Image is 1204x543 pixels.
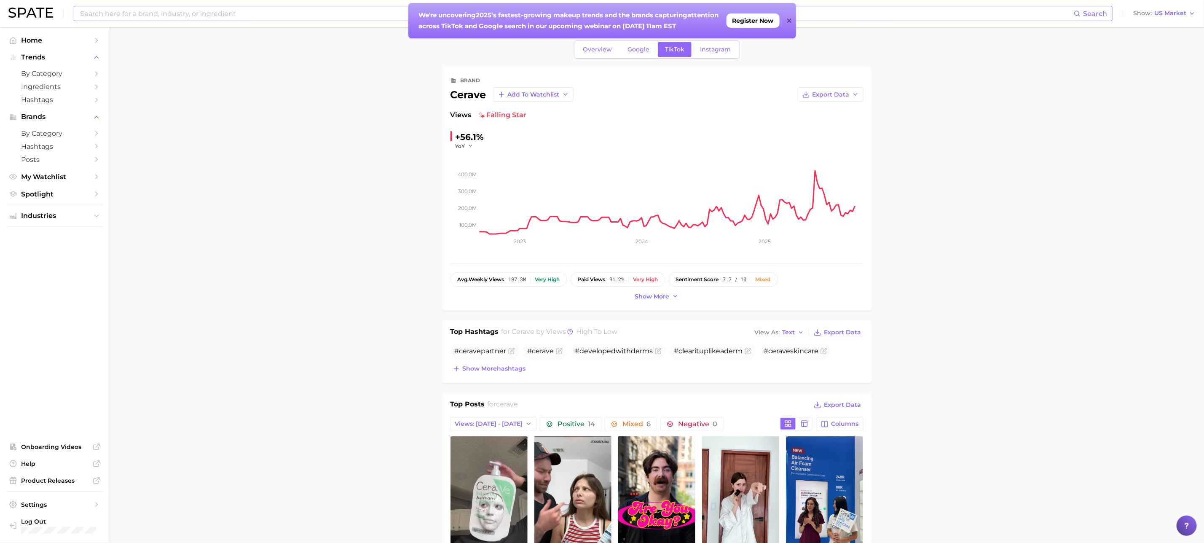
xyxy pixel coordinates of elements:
[458,205,477,211] tspan: 200.0m
[753,327,807,338] button: View AsText
[450,399,485,412] h1: Top Posts
[758,238,770,245] tspan: 2025
[7,110,103,123] button: Brands
[21,83,88,91] span: Ingredients
[700,46,731,53] span: Instagram
[458,188,477,194] tspan: 300.0m
[508,91,560,98] span: Add to Watchlist
[646,420,651,428] span: 6
[450,327,499,339] h1: Top Hashtags
[532,347,554,355] span: cerave
[635,293,670,300] span: Show more
[655,348,662,355] button: Flag as miscategorized or irrelevant
[21,156,88,164] span: Posts
[756,277,771,282] div: Mixed
[578,277,606,282] span: paid views
[665,46,684,53] span: TikTok
[812,327,863,339] button: Export Data
[450,110,472,120] span: Views
[633,291,681,302] button: Show more
[450,363,528,375] button: Show morehashtags
[459,222,477,228] tspan: 100.0m
[496,400,518,408] span: cerave
[812,399,863,411] button: Export Data
[7,80,103,93] a: Ingredients
[812,91,850,98] span: Export Data
[678,421,717,427] span: Negative
[478,110,527,120] span: falling star
[7,515,103,537] a: Log out. Currently logged in with e-mail lynne.stewart@mpgllc.com.
[79,6,1074,21] input: Search here for a brand, industry, or ingredient
[556,348,563,355] button: Flag as miscategorized or irrelevant
[824,329,861,336] span: Export Data
[558,421,595,427] span: Positive
[764,347,819,355] span: # skincare
[1083,10,1107,18] span: Search
[816,417,863,431] button: Columns
[1131,8,1198,19] button: ShowUS Market
[455,420,523,427] span: Views: [DATE] - [DATE]
[622,421,651,427] span: Mixed
[713,420,717,428] span: 0
[7,34,103,47] a: Home
[610,277,625,282] span: 91.2%
[459,347,481,355] span: cerave
[798,87,863,102] button: Export Data
[535,277,560,282] div: Very high
[658,42,692,57] a: TikTok
[783,330,795,335] span: Text
[723,277,747,282] span: 7.7 / 10
[21,501,88,508] span: Settings
[7,188,103,201] a: Spotlight
[21,443,88,451] span: Onboarding Videos
[450,417,537,431] button: Views: [DATE] - [DATE]
[693,42,738,57] a: Instagram
[21,36,88,44] span: Home
[512,328,534,336] span: cerave
[8,8,53,18] img: SPATE
[461,75,480,86] div: brand
[21,70,88,78] span: by Category
[7,93,103,106] a: Hashtags
[7,140,103,153] a: Hashtags
[7,127,103,140] a: by Category
[588,420,595,428] span: 14
[824,401,861,409] span: Export Data
[463,365,526,372] span: Show more hashtags
[769,347,791,355] span: cerave
[627,46,649,53] span: Google
[633,277,658,282] div: Very high
[636,238,648,245] tspan: 2024
[487,399,518,412] h2: for
[576,42,619,57] a: Overview
[7,498,103,511] a: Settings
[745,348,751,355] button: Flag as miscategorized or irrelevant
[458,171,477,177] tspan: 400.0m
[21,477,88,484] span: Product Releases
[7,51,103,64] button: Trends
[478,112,485,118] img: falling star
[514,238,526,245] tspan: 2023
[528,347,554,355] span: #
[21,460,88,468] span: Help
[21,113,88,121] span: Brands
[831,420,859,427] span: Columns
[7,210,103,222] button: Industries
[21,142,88,151] span: Hashtags
[456,142,465,150] span: YoY
[7,441,103,453] a: Onboarding Videos
[21,96,88,104] span: Hashtags
[458,276,469,282] abbr: average
[508,348,515,355] button: Flag as miscategorized or irrelevant
[669,272,778,287] button: sentiment score7.7 / 10Mixed
[7,67,103,80] a: by Category
[674,347,743,355] span: #clearituplikeaderm
[456,142,474,150] button: YoY
[1133,11,1152,16] span: Show
[456,130,484,144] div: +56.1%
[21,190,88,198] span: Spotlight
[455,347,507,355] span: # partner
[21,129,88,137] span: by Category
[7,474,103,487] a: Product Releases
[7,153,103,166] a: Posts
